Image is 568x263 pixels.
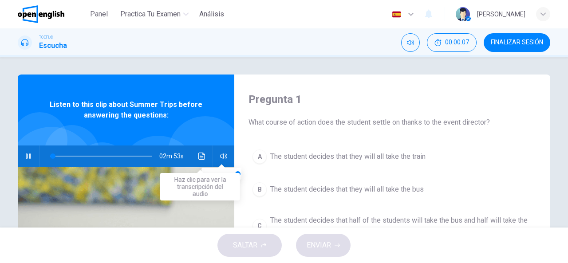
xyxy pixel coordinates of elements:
[47,99,205,121] span: Listen to this clip about Summer Trips before answering the questions:
[477,9,525,20] div: [PERSON_NAME]
[270,184,424,195] span: The student decides that they will all take the bus
[484,33,550,52] button: FINALIZAR SESIÓN
[39,40,67,51] h1: Escucha
[491,39,543,46] span: FINALIZAR SESIÓN
[18,5,64,23] img: OpenEnglish logo
[196,6,228,22] button: Análisis
[90,9,108,20] span: Panel
[456,7,470,21] img: Profile picture
[248,92,536,106] h4: Pregunta 1
[248,178,536,200] button: BThe student decides that they will all take the bus
[120,9,181,20] span: Practica tu examen
[248,145,536,168] button: AThe student decides that they will all take the train
[85,6,113,22] button: Panel
[248,211,536,240] button: CThe student decides that half of the students will take the bus and half will take the train
[270,215,532,236] span: The student decides that half of the students will take the bus and half will take the train
[252,182,267,196] div: B
[252,219,267,233] div: C
[270,151,426,162] span: The student decides that they will all take the train
[39,34,53,40] span: TOEFL®
[427,33,477,52] button: 00:00:07
[427,33,477,52] div: Ocultar
[18,5,85,23] a: OpenEnglish logo
[160,173,240,200] div: Haz clic para ver la transcripción del audio
[199,9,224,20] span: Análisis
[252,149,267,164] div: A
[117,6,192,22] button: Practica tu examen
[401,33,420,52] div: Silenciar
[248,117,536,128] span: What course of action does the student settle on thanks to the event director?
[195,145,209,167] button: Haz clic para ver la transcripción del audio
[391,11,402,18] img: es
[445,39,469,46] span: 00:00:07
[159,145,191,167] span: 02m 53s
